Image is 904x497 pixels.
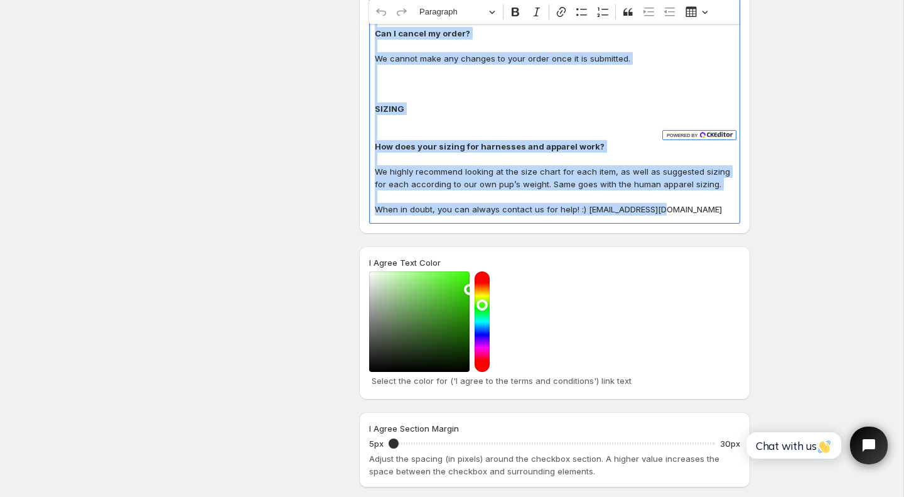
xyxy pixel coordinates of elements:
span: Paragraph [419,4,485,19]
span: Powered by [665,133,697,138]
button: Paragraph, Heading [414,3,500,22]
iframe: Tidio Chat [733,416,898,475]
p: Select the color for ('I agree to the terms and conditions') link text [372,374,738,387]
strong: Can I cancel my order? [375,28,470,38]
label: I Agree Text Color [369,256,441,269]
p: 30px [720,437,740,450]
strong: SIZING [375,104,404,114]
strong: How does your sizing for harnesses and apparel work? [375,141,605,151]
span: Adjust the spacing (in pixels) around the checkbox section. A higher value increases the space be... [369,454,719,476]
p: 5px [369,437,384,450]
span: I Agree Section Margin [369,423,459,434]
